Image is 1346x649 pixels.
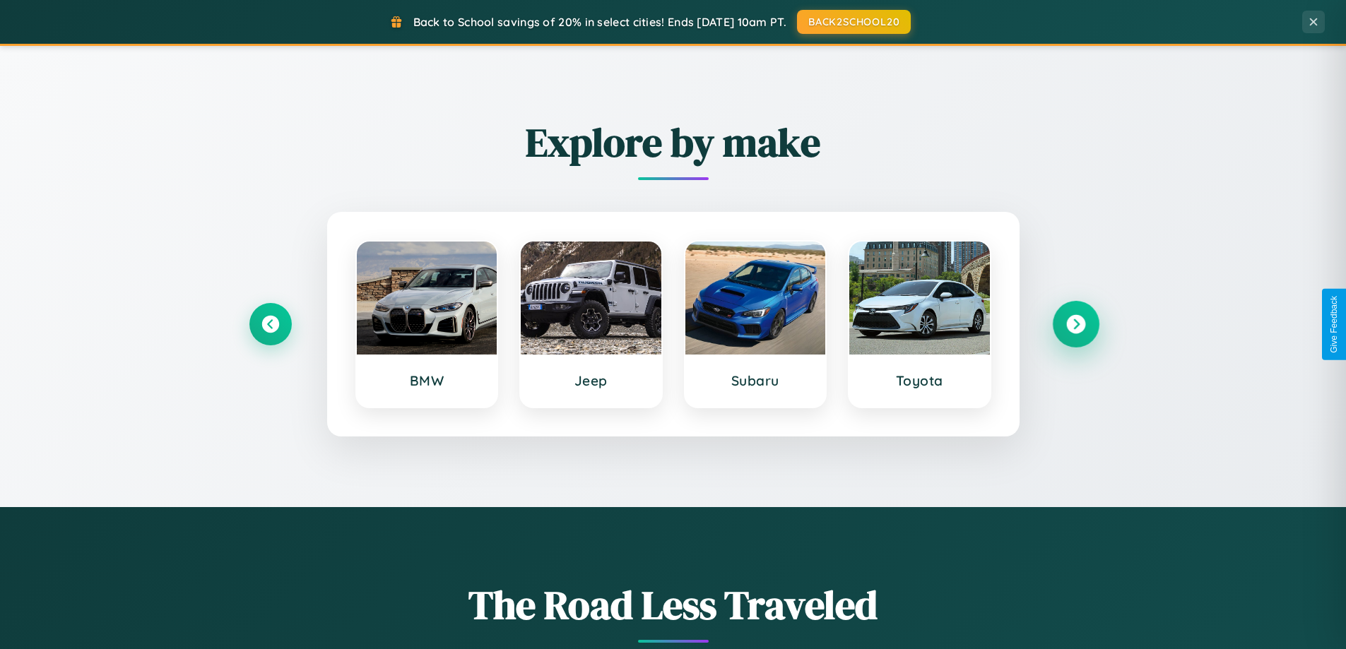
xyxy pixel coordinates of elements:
[371,372,483,389] h3: BMW
[1329,296,1339,353] div: Give Feedback
[413,15,786,29] span: Back to School savings of 20% in select cities! Ends [DATE] 10am PT.
[535,372,647,389] h3: Jeep
[797,10,911,34] button: BACK2SCHOOL20
[249,578,1097,632] h1: The Road Less Traveled
[249,115,1097,169] h2: Explore by make
[699,372,812,389] h3: Subaru
[863,372,976,389] h3: Toyota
